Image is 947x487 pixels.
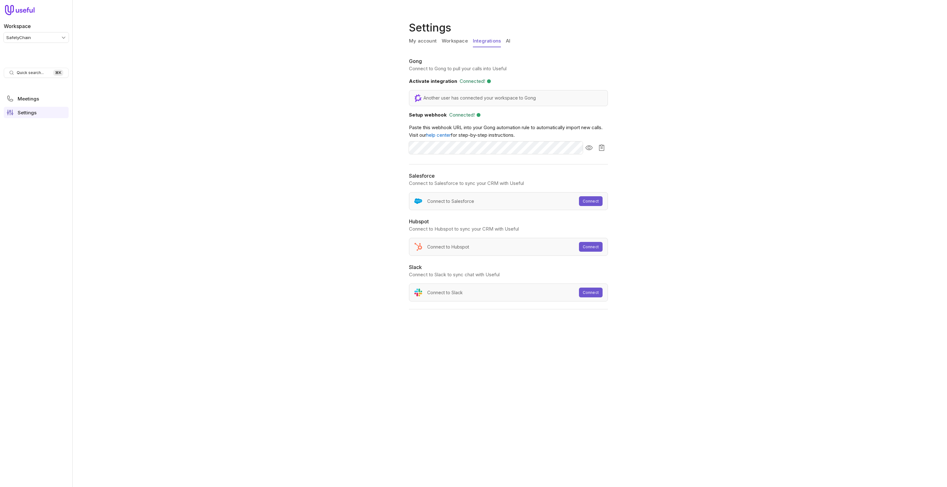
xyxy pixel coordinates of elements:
label: Workspace [4,22,31,30]
h1: Settings [409,20,610,35]
p: Paste this webhook URL into your Gong automation rule to automatically import new calls. Visit ou... [409,124,608,139]
button: Copy webhook URL to clipboard [595,141,608,154]
h2: Salesforce [409,172,608,180]
kbd: ⌘ K [53,70,63,76]
p: Connect to Hubspot to sync your CRM with Useful [409,225,608,233]
button: Connect [579,196,603,206]
span: Settings [18,110,37,115]
h2: Hubspot [409,218,608,225]
h2: Slack [409,263,608,271]
h2: Gong [409,57,608,65]
span: Connect to Hubspot [427,243,469,251]
a: Workspace [442,35,468,47]
a: Settings [4,107,69,118]
button: Connect [579,288,603,297]
span: Another user has connected your workspace to Gong [423,94,536,102]
span: Connect to Slack [427,289,463,296]
a: Integrations [473,35,501,47]
span: Activate integration [409,78,457,84]
span: Connect to Salesforce [427,198,474,205]
span: Connected! [449,111,475,119]
p: Connect to Slack to sync chat with Useful [409,271,608,278]
a: AI [506,35,510,47]
button: Connect [579,242,603,252]
span: Connected! [460,77,485,85]
a: Meetings [4,93,69,104]
p: Connect to Gong to pull your calls into Useful [409,65,608,72]
a: My account [409,35,437,47]
span: Setup webhook [409,112,447,118]
span: Meetings [18,96,39,101]
button: Show webhook URL [583,141,595,154]
span: Quick search... [17,70,44,75]
a: help center [426,132,451,138]
p: Connect to Salesforce to sync your CRM with Useful [409,180,608,187]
